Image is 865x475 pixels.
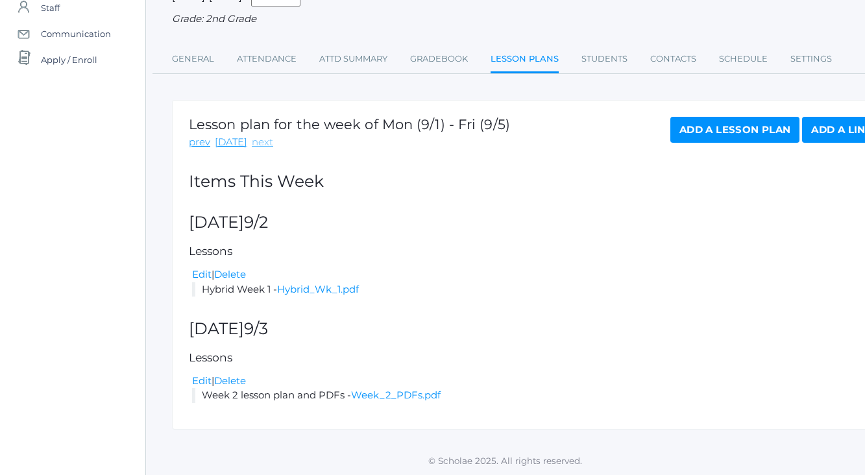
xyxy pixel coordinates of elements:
[189,135,210,150] a: prev
[319,46,387,72] a: Attd Summary
[252,135,273,150] a: next
[215,135,247,150] a: [DATE]
[192,268,212,280] a: Edit
[581,46,627,72] a: Students
[670,117,799,143] a: Add a Lesson Plan
[410,46,468,72] a: Gradebook
[351,389,441,401] a: Week_2_PDFs.pdf
[244,212,268,232] span: 9/2
[650,46,696,72] a: Contacts
[189,117,510,132] h1: Lesson plan for the week of Mon (9/1) - Fri (9/5)
[41,21,111,47] span: Communication
[172,46,214,72] a: General
[214,268,246,280] a: Delete
[214,374,246,387] a: Delete
[146,454,864,467] p: © Scholae 2025. All rights reserved.
[237,46,297,72] a: Attendance
[719,46,768,72] a: Schedule
[491,46,559,74] a: Lesson Plans
[192,374,212,387] a: Edit
[41,47,97,73] span: Apply / Enroll
[790,46,832,72] a: Settings
[244,319,268,338] span: 9/3
[277,283,359,295] a: Hybrid_Wk_1.pdf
